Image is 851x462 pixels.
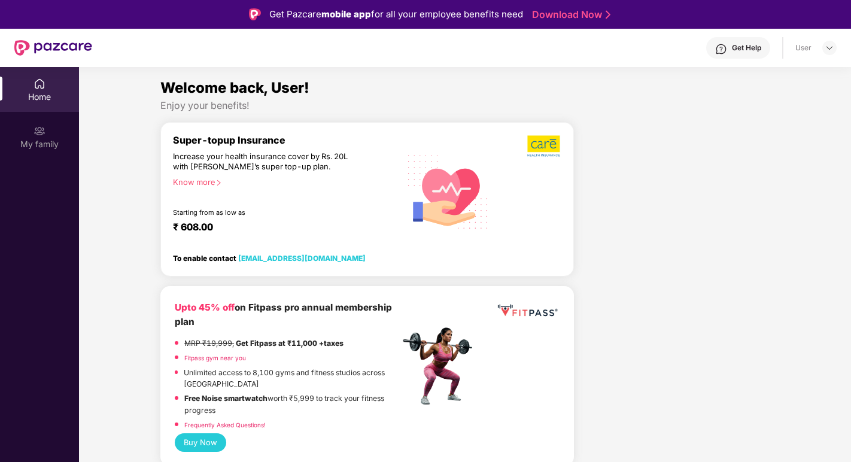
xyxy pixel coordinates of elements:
div: To enable contact [173,254,366,262]
div: ₹ 608.00 [173,221,388,236]
img: fpp.png [399,324,483,408]
img: svg+xml;base64,PHN2ZyBpZD0iSG9tZSIgeG1sbnM9Imh0dHA6Ly93d3cudzMub3JnLzIwMDAvc3ZnIiB3aWR0aD0iMjAiIG... [34,78,45,90]
div: User [795,43,812,53]
p: Unlimited access to 8,100 gyms and fitness studios across [GEOGRAPHIC_DATA] [184,367,400,390]
a: Fitpass gym near you [184,354,246,361]
img: svg+xml;base64,PHN2ZyB3aWR0aD0iMjAiIGhlaWdodD0iMjAiIHZpZXdCb3g9IjAgMCAyMCAyMCIgZmlsbD0ibm9uZSIgeG... [34,125,45,137]
del: MRP ₹19,999, [184,339,234,348]
div: Get Help [732,43,761,53]
div: Know more [173,177,393,186]
b: on Fitpass pro annual membership plan [175,302,392,327]
div: Super-topup Insurance [173,135,400,146]
a: [EMAIL_ADDRESS][DOMAIN_NAME] [238,254,366,263]
a: Frequently Asked Questions! [184,421,266,428]
p: worth ₹5,999 to track your fitness progress [184,393,400,416]
img: Stroke [606,8,610,21]
div: Get Pazcare for all your employee benefits need [269,7,523,22]
strong: Free Noise smartwatch [184,394,268,403]
img: svg+xml;base64,PHN2ZyBpZD0iSGVscC0zMngzMiIgeG1sbnM9Imh0dHA6Ly93d3cudzMub3JnLzIwMDAvc3ZnIiB3aWR0aD... [715,43,727,55]
div: Starting from as low as [173,208,349,217]
img: svg+xml;base64,PHN2ZyB4bWxucz0iaHR0cDovL3d3dy53My5vcmcvMjAwMC9zdmciIHhtbG5zOnhsaW5rPSJodHRwOi8vd3... [400,142,497,241]
button: Buy Now [175,433,226,452]
img: svg+xml;base64,PHN2ZyBpZD0iRHJvcGRvd24tMzJ4MzIiIHhtbG5zPSJodHRwOi8vd3d3LnczLm9yZy8yMDAwL3N2ZyIgd2... [825,43,834,53]
span: right [215,180,222,186]
img: New Pazcare Logo [14,40,92,56]
div: Increase your health insurance cover by Rs. 20L with [PERSON_NAME]’s super top-up plan. [173,151,348,172]
b: Upto 45% off [175,302,235,313]
img: Logo [249,8,261,20]
div: Enjoy your benefits! [160,99,770,112]
strong: mobile app [321,8,371,20]
strong: Get Fitpass at ₹11,000 +taxes [236,339,344,348]
span: Welcome back, User! [160,79,309,96]
a: Download Now [532,8,607,21]
img: fppp.png [496,300,560,320]
img: b5dec4f62d2307b9de63beb79f102df3.png [527,135,561,157]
